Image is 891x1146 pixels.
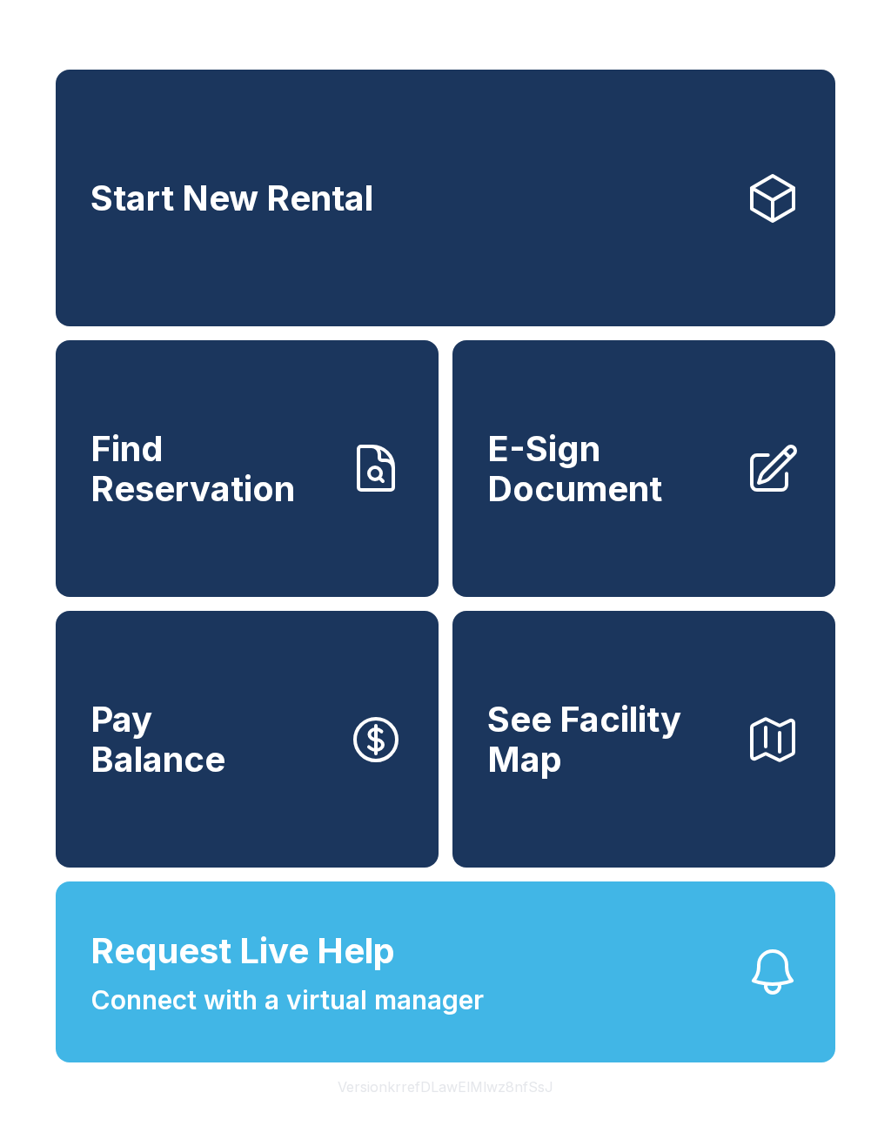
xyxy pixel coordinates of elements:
[56,340,439,597] a: Find Reservation
[90,700,225,779] span: Pay Balance
[56,70,835,326] a: Start New Rental
[452,611,835,868] button: See Facility Map
[56,881,835,1062] button: Request Live HelpConnect with a virtual manager
[487,429,731,508] span: E-Sign Document
[324,1062,567,1111] button: VersionkrrefDLawElMlwz8nfSsJ
[90,178,373,218] span: Start New Rental
[487,700,731,779] span: See Facility Map
[90,429,334,508] span: Find Reservation
[90,925,395,977] span: Request Live Help
[56,611,439,868] button: PayBalance
[90,981,484,1020] span: Connect with a virtual manager
[452,340,835,597] a: E-Sign Document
